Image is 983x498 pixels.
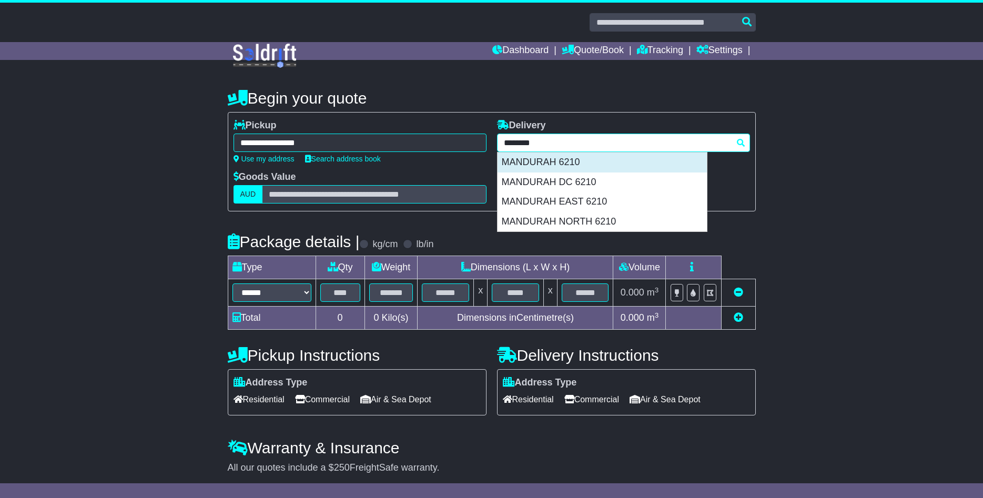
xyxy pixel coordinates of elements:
td: Dimensions in Centimetre(s) [418,307,613,330]
span: Commercial [564,391,619,408]
h4: Delivery Instructions [497,347,756,364]
td: 0 [316,307,364,330]
label: Delivery [497,120,546,131]
typeahead: Please provide city [497,134,750,152]
h4: Warranty & Insurance [228,439,756,456]
td: Total [228,307,316,330]
div: All our quotes include a $ FreightSafe warranty. [228,462,756,474]
sup: 3 [655,286,659,294]
div: MANDURAH DC 6210 [498,172,707,192]
label: Goods Value [234,171,296,183]
div: MANDURAH NORTH 6210 [498,212,707,232]
span: 0 [373,312,379,323]
span: m [647,287,659,298]
sup: 3 [655,311,659,319]
a: Tracking [637,42,683,60]
h4: Package details | [228,233,360,250]
a: Remove this item [734,287,743,298]
td: Dimensions (L x W x H) [418,256,613,279]
span: 250 [334,462,350,473]
td: Qty [316,256,364,279]
h4: Pickup Instructions [228,347,487,364]
span: 0.000 [621,312,644,323]
a: Add new item [734,312,743,323]
td: Volume [613,256,666,279]
span: Commercial [295,391,350,408]
span: Air & Sea Depot [630,391,701,408]
a: Dashboard [492,42,549,60]
span: Residential [234,391,285,408]
label: lb/in [416,239,433,250]
td: x [543,279,557,307]
td: Kilo(s) [364,307,418,330]
td: x [474,279,488,307]
h4: Begin your quote [228,89,756,107]
label: Address Type [503,377,577,389]
label: kg/cm [372,239,398,250]
span: 0.000 [621,287,644,298]
td: Type [228,256,316,279]
div: MANDURAH EAST 6210 [498,192,707,212]
span: m [647,312,659,323]
label: Pickup [234,120,277,131]
td: Weight [364,256,418,279]
span: Residential [503,391,554,408]
span: Air & Sea Depot [360,391,431,408]
div: MANDURAH 6210 [498,153,707,172]
a: Settings [696,42,743,60]
a: Use my address [234,155,295,163]
a: Quote/Book [562,42,624,60]
label: AUD [234,185,263,204]
a: Search address book [305,155,381,163]
label: Address Type [234,377,308,389]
